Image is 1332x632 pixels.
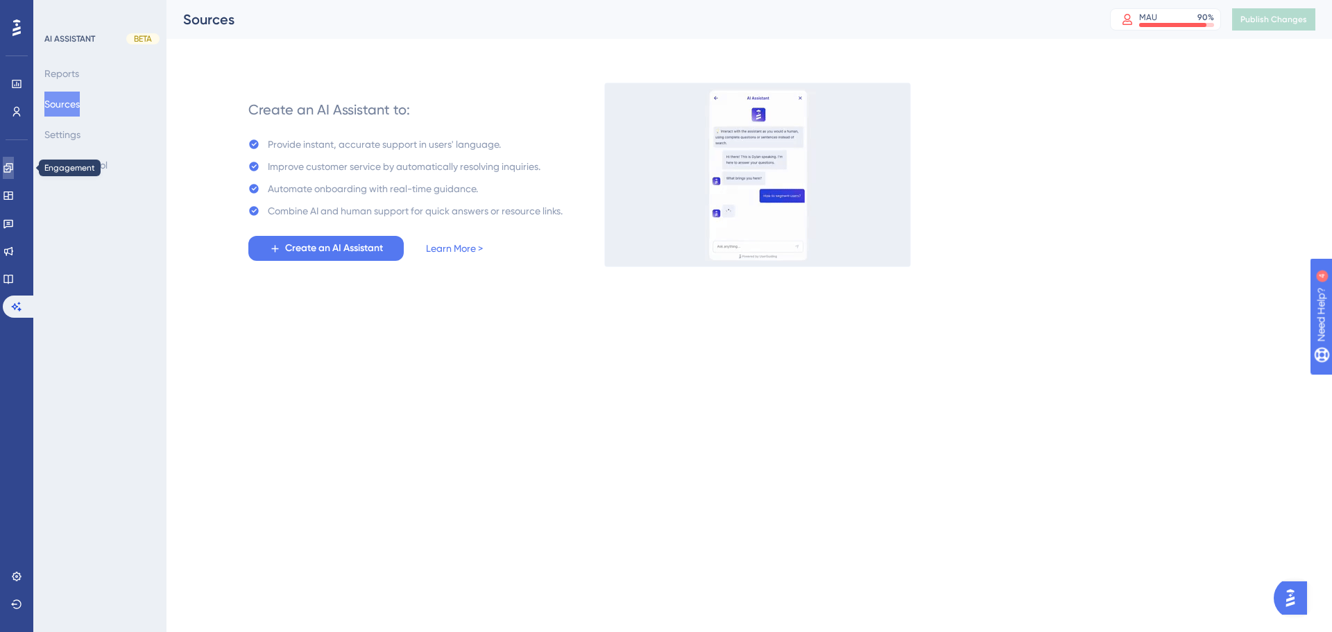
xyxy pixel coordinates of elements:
div: 90 % [1197,12,1214,23]
a: Learn More > [426,240,483,257]
button: Create an AI Assistant [248,236,404,261]
div: AI ASSISTANT [44,33,95,44]
div: MAU [1139,12,1157,23]
button: Sources [44,92,80,117]
span: Create an AI Assistant [285,240,383,257]
button: Reports [44,61,79,86]
div: BETA [126,33,160,44]
img: 536038c8a6906fa413afa21d633a6c1c.gif [604,83,911,267]
div: Combine AI and human support for quick answers or resource links. [268,203,563,219]
div: Provide instant, accurate support in users' language. [268,136,501,153]
button: Publish Changes [1232,8,1315,31]
div: Improve customer service by automatically resolving inquiries. [268,158,540,175]
button: Settings [44,122,80,147]
span: Need Help? [33,3,87,20]
div: Sources [183,10,1075,29]
div: Create an AI Assistant to: [248,100,410,119]
span: Publish Changes [1240,14,1307,25]
iframe: UserGuiding AI Assistant Launcher [1274,577,1315,619]
button: Usage Control [44,153,108,178]
div: 4 [96,7,101,18]
div: Automate onboarding with real-time guidance. [268,180,478,197]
